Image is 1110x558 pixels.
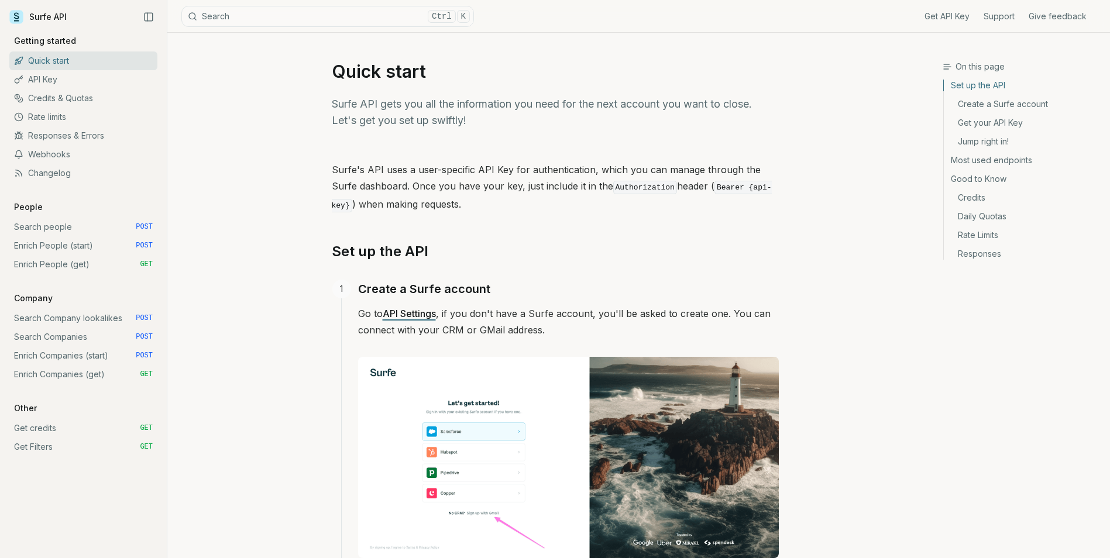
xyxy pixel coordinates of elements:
[944,244,1101,260] a: Responses
[332,61,779,82] h1: Quick start
[358,357,779,558] img: Image
[358,305,779,338] p: Go to , if you don't have a Surfe account, you'll be asked to create one. You can connect with yo...
[944,188,1101,207] a: Credits
[9,218,157,236] a: Search people POST
[9,255,157,274] a: Enrich People (get) GET
[9,108,157,126] a: Rate limits
[9,35,81,47] p: Getting started
[140,260,153,269] span: GET
[9,145,157,164] a: Webhooks
[383,308,436,319] a: API Settings
[136,314,153,323] span: POST
[140,423,153,433] span: GET
[181,6,474,27] button: SearchCtrlK
[140,8,157,26] button: Collapse Sidebar
[613,181,677,194] code: Authorization
[9,89,157,108] a: Credits & Quotas
[332,96,779,129] p: Surfe API gets you all the information you need for the next account you want to close. Let's get...
[9,51,157,70] a: Quick start
[944,95,1101,113] a: Create a Surfe account
[9,236,157,255] a: Enrich People (start) POST
[944,113,1101,132] a: Get your API Key
[428,10,456,23] kbd: Ctrl
[136,241,153,250] span: POST
[9,438,157,456] a: Get Filters GET
[332,242,428,261] a: Set up the API
[140,442,153,452] span: GET
[136,332,153,342] span: POST
[9,309,157,328] a: Search Company lookalikes POST
[9,402,42,414] p: Other
[984,11,1015,22] a: Support
[944,226,1101,244] a: Rate Limits
[943,61,1101,73] h3: On this page
[457,10,470,23] kbd: K
[9,201,47,213] p: People
[944,132,1101,151] a: Jump right in!
[9,164,157,182] a: Changelog
[944,80,1101,95] a: Set up the API
[140,370,153,379] span: GET
[1029,11,1087,22] a: Give feedback
[9,70,157,89] a: API Key
[358,280,490,298] a: Create a Surfe account
[136,351,153,360] span: POST
[9,365,157,384] a: Enrich Companies (get) GET
[9,419,157,438] a: Get credits GET
[9,292,57,304] p: Company
[136,222,153,232] span: POST
[925,11,970,22] a: Get API Key
[9,346,157,365] a: Enrich Companies (start) POST
[944,151,1101,170] a: Most used endpoints
[9,8,67,26] a: Surfe API
[944,207,1101,226] a: Daily Quotas
[332,161,779,214] p: Surfe's API uses a user-specific API Key for authentication, which you can manage through the Sur...
[944,170,1101,188] a: Good to Know
[9,126,157,145] a: Responses & Errors
[9,328,157,346] a: Search Companies POST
